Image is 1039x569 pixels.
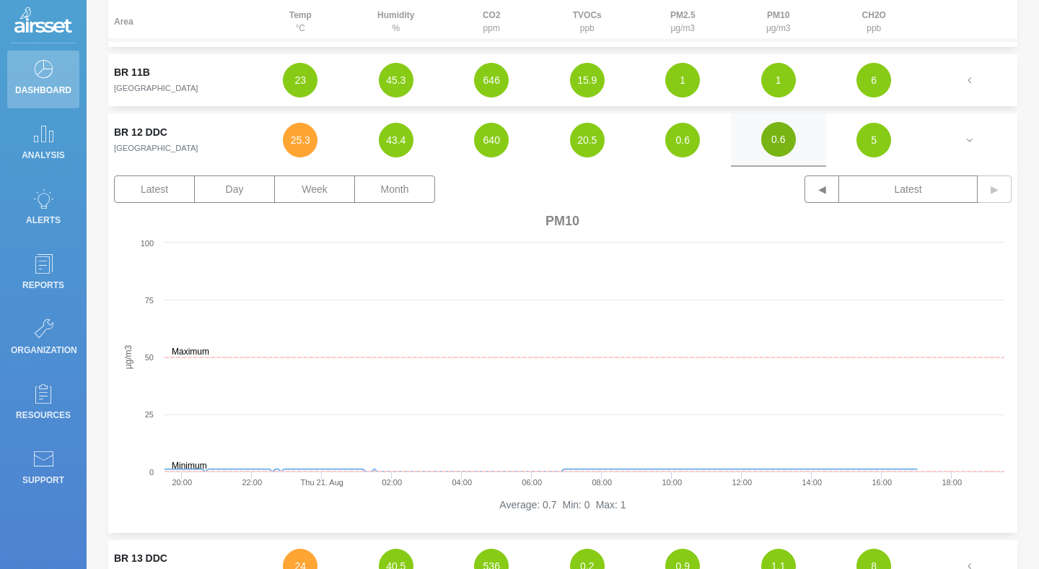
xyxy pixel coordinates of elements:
[7,51,79,108] a: Dashboard
[856,123,891,157] button: 5
[570,123,605,157] button: 20.5
[145,296,154,305] text: 75
[862,10,886,20] strong: CH2O
[172,478,192,487] text: 20:00
[522,478,542,487] text: 06:00
[7,375,79,433] a: Resources
[354,175,435,203] button: Month
[7,310,79,368] a: Organization
[570,63,605,97] button: 15.9
[11,144,76,166] p: Analysis
[662,478,682,487] text: 10:00
[7,181,79,238] a: Alerts
[7,440,79,498] a: Support
[7,246,79,303] a: Reports
[172,347,209,357] text: Maximum
[11,209,76,231] p: Alerts
[289,10,312,20] strong: Temp
[761,63,796,97] button: 1
[839,175,978,203] button: Latest
[145,410,154,419] text: 25
[274,175,355,203] button: Week
[7,116,79,173] a: Analysis
[11,404,76,426] p: Resources
[382,478,402,487] text: 02:00
[379,123,413,157] button: 43.4
[545,214,579,229] span: PM10
[11,339,76,361] p: Organization
[149,468,154,477] text: 0
[872,478,892,487] text: 16:00
[761,122,796,157] button: 0.6
[11,274,76,296] p: Reports
[452,478,472,487] text: 04:00
[172,461,207,471] text: Minimum
[665,63,700,97] button: 1
[123,344,133,369] text: µg/m3
[108,54,253,106] td: BR 11B[GEOGRAPHIC_DATA]
[114,84,198,92] small: [GEOGRAPHIC_DATA]
[377,10,414,20] strong: Humidity
[942,478,962,487] text: 18:00
[11,469,76,491] p: Support
[114,144,198,152] small: [GEOGRAPHIC_DATA]
[301,478,343,487] text: Thu 21. Aug
[802,478,822,487] text: 14:00
[732,478,752,487] text: 12:00
[145,353,154,362] text: 50
[573,10,602,20] strong: TVOCs
[499,498,556,513] li: Average: 0.7
[114,17,133,27] strong: Area
[670,10,696,20] strong: PM2.5
[474,63,509,97] button: 646
[11,79,76,101] p: Dashboard
[283,123,317,157] button: 25.3
[14,7,72,36] img: Logo
[592,478,612,487] text: 08:00
[194,175,275,203] button: Day
[767,10,789,20] strong: PM10
[977,175,1012,203] button: ▶
[665,123,700,157] button: 0.6
[283,63,317,97] button: 23
[474,123,509,157] button: 640
[242,478,262,487] text: 22:00
[805,175,839,203] button: ◀
[108,113,253,167] td: BR 12 DDC[GEOGRAPHIC_DATA]
[379,63,413,97] button: 45.3
[483,10,501,20] strong: CO2
[596,498,626,513] li: Max: 1
[141,239,154,248] text: 100
[856,63,891,97] button: 6
[563,498,590,513] li: Min: 0
[114,175,195,203] button: Latest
